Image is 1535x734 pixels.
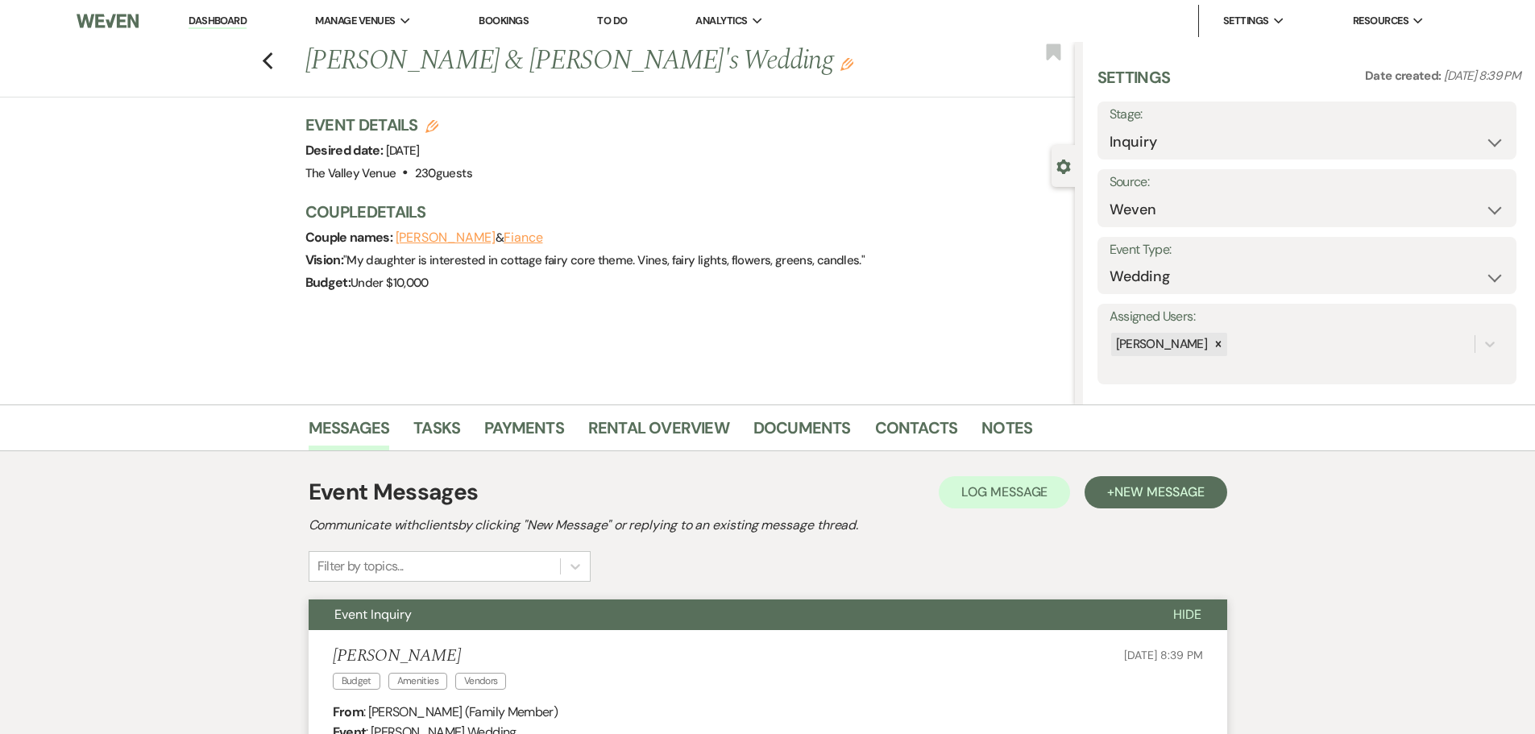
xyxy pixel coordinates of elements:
[1444,68,1520,84] span: [DATE] 8:39 PM
[1085,476,1226,508] button: +New Message
[305,251,344,268] span: Vision:
[396,230,543,246] span: &
[334,606,412,623] span: Event Inquiry
[396,231,496,244] button: [PERSON_NAME]
[309,415,390,450] a: Messages
[1147,599,1227,630] button: Hide
[415,165,472,181] span: 230 guests
[1110,305,1504,329] label: Assigned Users:
[388,673,447,690] span: Amenities
[1097,66,1171,102] h3: Settings
[961,483,1048,500] span: Log Message
[77,4,138,38] img: Weven Logo
[1111,333,1210,356] div: [PERSON_NAME]
[1110,171,1504,194] label: Source:
[1110,103,1504,126] label: Stage:
[1365,68,1444,84] span: Date created:
[309,516,1227,535] h2: Communicate with clients by clicking "New Message" or replying to an existing message thread.
[305,165,396,181] span: The Valley Venue
[317,557,404,576] div: Filter by topics...
[305,114,472,136] h3: Event Details
[1223,13,1269,29] span: Settings
[333,646,515,666] h5: [PERSON_NAME]
[333,673,380,690] span: Budget
[939,476,1070,508] button: Log Message
[1124,648,1202,662] span: [DATE] 8:39 PM
[484,415,564,450] a: Payments
[1114,483,1204,500] span: New Message
[333,703,363,720] b: From
[588,415,729,450] a: Rental Overview
[413,415,460,450] a: Tasks
[305,142,386,159] span: Desired date:
[1173,606,1201,623] span: Hide
[189,14,247,29] a: Dashboard
[1110,238,1504,262] label: Event Type:
[504,231,543,244] button: Fiance
[753,415,851,450] a: Documents
[875,415,958,450] a: Contacts
[981,415,1032,450] a: Notes
[1056,158,1071,173] button: Close lead details
[305,229,396,246] span: Couple names:
[305,42,915,81] h1: [PERSON_NAME] & [PERSON_NAME]'s Wedding
[1353,13,1408,29] span: Resources
[597,14,627,27] a: To Do
[455,673,507,690] span: Vendors
[840,56,853,71] button: Edit
[343,252,865,268] span: " My daughter is interested in cottage fairy core theme. Vines, fairy lights, flowers, greens, ca...
[305,274,351,291] span: Budget:
[309,475,479,509] h1: Event Messages
[305,201,1059,223] h3: Couple Details
[309,599,1147,630] button: Event Inquiry
[695,13,747,29] span: Analytics
[351,275,429,291] span: Under $10,000
[386,143,420,159] span: [DATE]
[315,13,395,29] span: Manage Venues
[479,14,529,27] a: Bookings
